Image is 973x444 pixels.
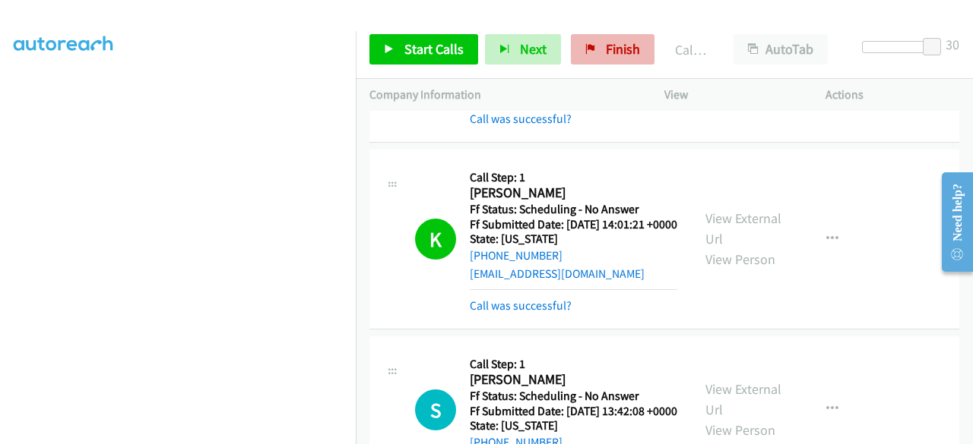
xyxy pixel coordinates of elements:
[826,86,959,104] p: Actions
[734,34,828,65] button: AutoTab
[485,34,561,65] button: Next
[705,380,781,418] a: View External Url
[369,34,478,65] a: Start Calls
[470,217,677,232] h5: Ff Submitted Date: [DATE] 14:01:21 +0000
[470,389,677,404] h5: Ff Status: Scheduling - No Answer
[369,86,637,104] p: Company Information
[946,34,959,55] div: 30
[470,357,677,372] h5: Call Step: 1
[705,250,775,268] a: View Person
[470,266,645,281] a: [EMAIL_ADDRESS][DOMAIN_NAME]
[470,248,563,263] a: [PHONE_NUMBER]
[470,112,572,126] a: Call was successful?
[606,40,640,58] span: Finish
[415,389,456,430] h1: S
[930,162,973,282] iframe: Resource Center
[470,371,673,389] h2: [PERSON_NAME]
[470,404,677,419] h5: Ff Submitted Date: [DATE] 13:42:08 +0000
[470,184,673,202] h2: [PERSON_NAME]
[571,34,654,65] a: Finish
[415,219,456,260] h1: K
[470,202,677,217] h5: Ff Status: Scheduling - No Answer
[705,209,781,247] a: View External Url
[415,389,456,430] div: The call is yet to be attempted
[470,170,677,185] h5: Call Step: 1
[520,40,547,58] span: Next
[470,418,677,433] h5: State: [US_STATE]
[675,39,706,60] p: Call Completed
[470,231,677,247] h5: State: [US_STATE]
[404,40,464,58] span: Start Calls
[664,86,798,104] p: View
[705,421,775,439] a: View Person
[470,298,572,313] a: Call was successful?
